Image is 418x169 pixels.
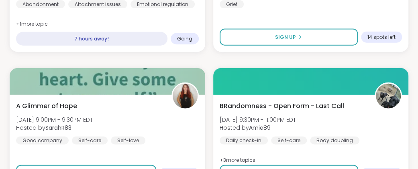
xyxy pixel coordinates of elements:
[275,34,296,41] span: Sign Up
[220,124,296,132] span: Hosted by
[16,32,167,46] div: 7 hours away!
[130,0,195,8] div: Emotional regulation
[16,101,77,111] span: A Glimmer of Hope
[16,0,65,8] div: Abandonment
[111,137,145,145] div: Self-love
[177,36,192,42] span: Going
[220,0,244,8] div: Grief
[68,0,127,8] div: Attachment issues
[220,116,296,124] span: [DATE] 9:30PM - 11:00PM EDT
[45,124,71,132] b: SarahR83
[367,34,396,40] span: 14 spots left
[72,137,108,145] div: Self-care
[16,124,93,132] span: Hosted by
[16,137,69,145] div: Good company
[16,116,93,124] span: [DATE] 9:00PM - 9:30PM EDT
[220,137,268,145] div: Daily check-in
[310,137,359,145] div: Body doubling
[173,84,198,109] img: SarahR83
[220,101,344,111] span: BRandomness - Open Form - Last Call
[271,137,307,145] div: Self-care
[220,29,358,46] button: Sign Up
[376,84,401,109] img: Amie89
[249,124,271,132] b: Amie89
